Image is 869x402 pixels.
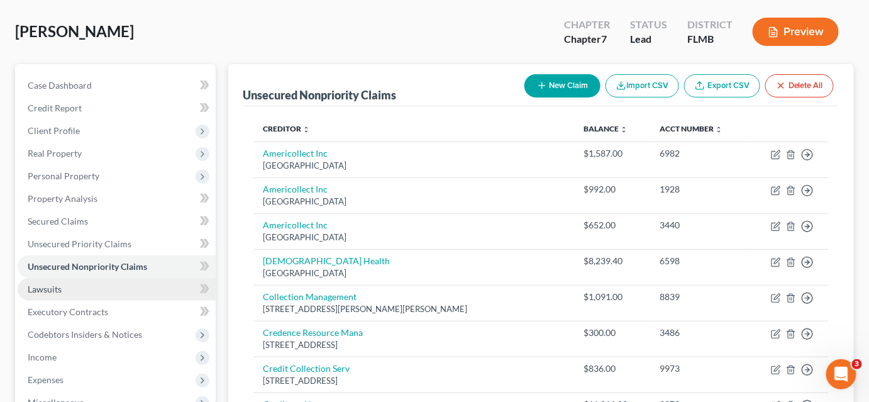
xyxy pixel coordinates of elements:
span: 7 [601,33,607,45]
div: [GEOGRAPHIC_DATA] [263,232,563,243]
div: 6598 [660,255,738,267]
div: Chapter [564,18,610,32]
a: Lawsuits [18,278,216,301]
div: [GEOGRAPHIC_DATA] [263,160,563,172]
div: Chapter [564,32,610,47]
a: Export CSV [684,74,760,98]
a: Americollect Inc [263,148,328,159]
a: Case Dashboard [18,74,216,97]
span: [PERSON_NAME] [15,22,134,40]
div: FLMB [687,32,733,47]
span: Real Property [28,148,82,159]
a: Property Analysis [18,187,216,210]
div: 1928 [660,183,738,196]
div: $300.00 [584,327,639,339]
div: [STREET_ADDRESS] [263,375,563,387]
iframe: Intercom live chat [826,359,856,389]
div: District [687,18,733,32]
div: $836.00 [584,362,639,375]
i: unfold_more [303,126,311,133]
span: Property Analysis [28,193,97,204]
div: $652.00 [584,219,639,232]
div: [STREET_ADDRESS] [263,339,563,351]
div: [GEOGRAPHIC_DATA] [263,267,563,279]
span: Expenses [28,374,64,385]
button: Import CSV [606,74,679,98]
button: New Claim [524,74,601,98]
button: Delete All [765,74,834,98]
div: Status [630,18,667,32]
div: $1,587.00 [584,147,639,160]
i: unfold_more [715,126,722,133]
a: Americollect Inc [263,220,328,230]
a: Unsecured Priority Claims [18,233,216,255]
div: $1,091.00 [584,291,639,303]
span: Income [28,352,57,362]
div: $992.00 [584,183,639,196]
span: Secured Claims [28,216,88,226]
a: Secured Claims [18,210,216,233]
div: 9973 [660,362,738,375]
span: Lawsuits [28,284,62,294]
span: 3 [852,359,862,369]
div: $8,239.40 [584,255,639,267]
span: Unsecured Priority Claims [28,238,131,249]
a: Credit Collection Serv [263,363,350,374]
a: [DEMOGRAPHIC_DATA] Health [263,255,390,266]
a: Americollect Inc [263,184,328,194]
a: Acct Number unfold_more [660,124,722,133]
div: [STREET_ADDRESS][PERSON_NAME][PERSON_NAME] [263,303,563,315]
a: Unsecured Nonpriority Claims [18,255,216,278]
span: Case Dashboard [28,80,92,91]
span: Personal Property [28,170,99,181]
div: Lead [630,32,667,47]
a: Balance unfold_more [584,124,628,133]
div: 8839 [660,291,738,303]
i: unfold_more [620,126,628,133]
a: Collection Management [263,291,357,302]
a: Credit Report [18,97,216,120]
div: 6982 [660,147,738,160]
div: [GEOGRAPHIC_DATA] [263,196,563,208]
a: Creditor unfold_more [263,124,311,133]
span: Codebtors Insiders & Notices [28,329,142,340]
a: Credence Resource Mana [263,327,363,338]
button: Preview [753,18,839,46]
div: 3440 [660,219,738,232]
div: 3486 [660,327,738,339]
span: Credit Report [28,103,82,113]
span: Unsecured Nonpriority Claims [28,261,147,272]
div: Unsecured Nonpriority Claims [243,87,397,103]
a: Executory Contracts [18,301,216,323]
span: Client Profile [28,125,80,136]
span: Executory Contracts [28,306,108,317]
